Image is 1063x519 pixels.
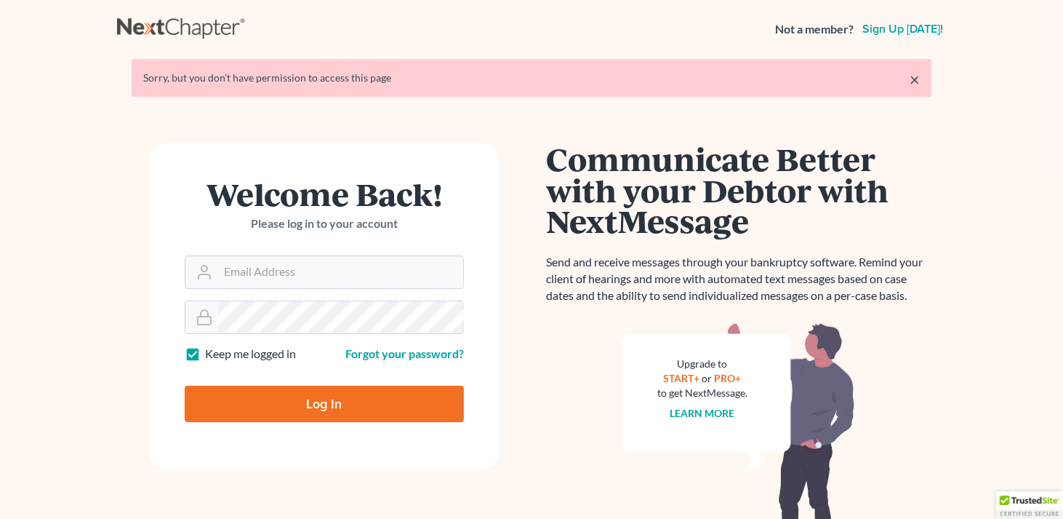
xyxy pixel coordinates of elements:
[185,178,464,210] h1: Welcome Back!
[546,143,931,237] h1: Communicate Better with your Debtor with NextMessage
[910,71,920,88] a: ×
[670,407,735,419] a: Learn more
[664,372,700,384] a: START+
[185,386,464,422] input: Log In
[143,71,920,85] div: Sorry, but you don't have permission to access this page
[657,386,747,400] div: to get NextMessage.
[702,372,713,384] span: or
[546,254,931,304] p: Send and receive messages through your bankruptcy software. Remind your client of hearings and mo...
[715,372,742,384] a: PRO+
[996,491,1063,519] div: TrustedSite Certified
[775,21,854,38] strong: Not a member?
[657,357,747,371] div: Upgrade to
[345,346,464,360] a: Forgot your password?
[218,256,463,288] input: Email Address
[205,346,296,362] label: Keep me logged in
[859,23,946,35] a: Sign up [DATE]!
[185,215,464,232] p: Please log in to your account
